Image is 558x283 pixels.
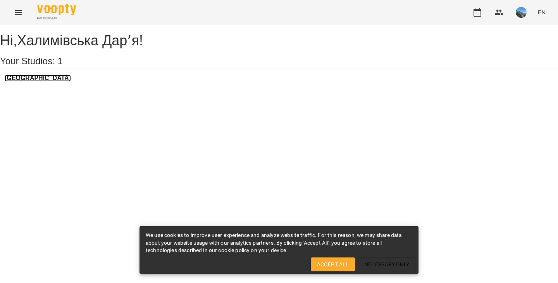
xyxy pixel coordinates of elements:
[58,56,63,66] span: 1
[516,7,527,18] img: a7d4f18d439b15bc62280586adbb99de.jpg
[9,3,28,22] button: Menu
[537,8,546,16] span: EN
[5,75,71,82] a: [GEOGRAPHIC_DATA]
[534,5,549,19] button: EN
[37,4,76,15] img: Voopty Logo
[37,16,76,21] span: For Business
